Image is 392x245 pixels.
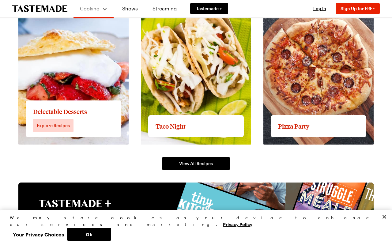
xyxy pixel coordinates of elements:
span: Cooking [80,6,100,11]
button: Close [378,210,391,224]
span: View All Recipes [179,160,213,167]
button: Sign Up for FREE [336,3,380,14]
div: We may store cookies on your device to enhance our services and marketing. [10,214,377,228]
button: Ok [67,228,111,241]
button: Your Privacy Choices [10,228,67,241]
span: Log In [313,6,326,11]
button: Cooking [80,2,107,15]
a: Tastemade + [190,3,228,14]
a: More information about your privacy, opens in a new tab [223,221,252,227]
div: Privacy [10,214,377,241]
span: Tastemade + [196,6,222,12]
img: Tastemade Plus Logo Banner [38,200,112,207]
a: To Tastemade Home Page [12,5,67,12]
a: View All Recipes [162,157,230,170]
span: Sign Up for FREE [341,6,375,11]
button: Log In [307,6,332,12]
